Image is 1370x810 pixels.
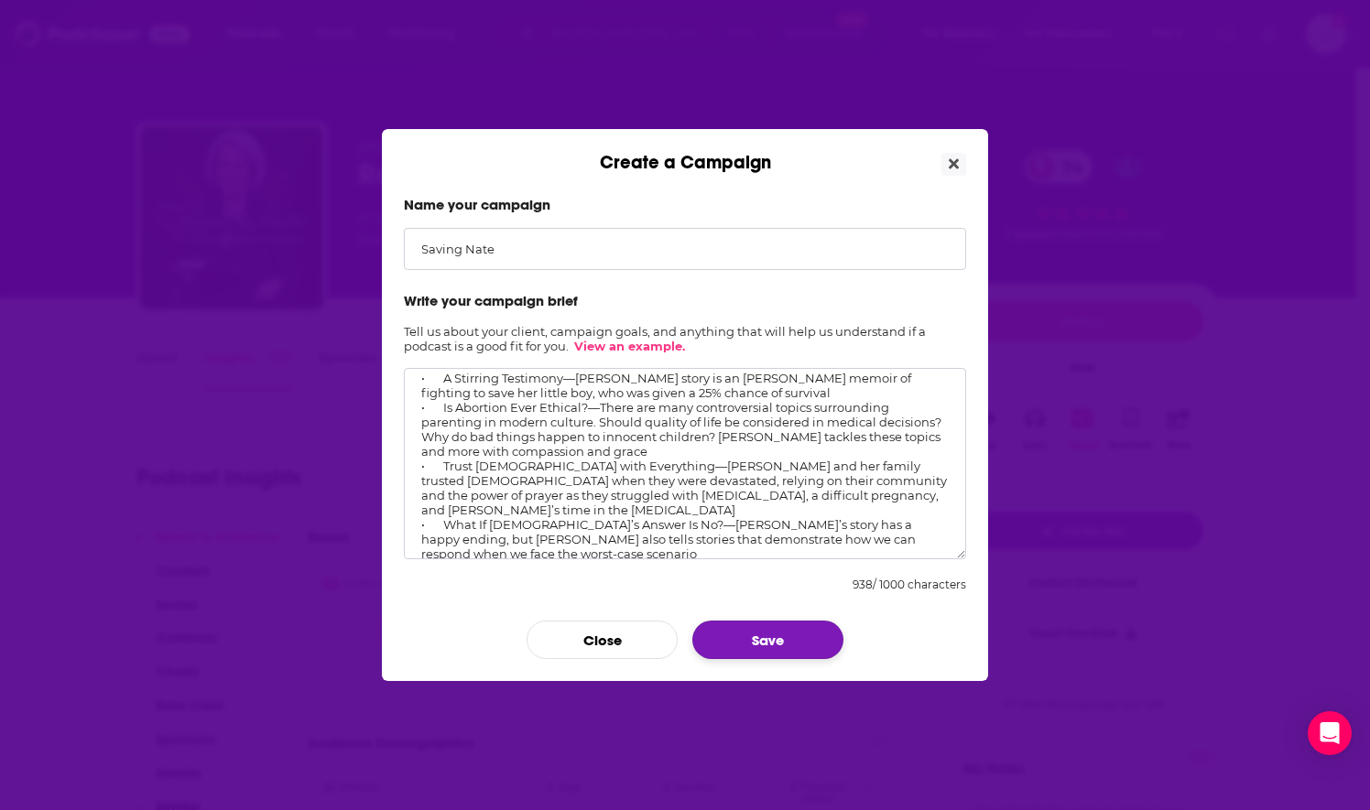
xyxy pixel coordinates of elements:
[404,324,966,353] h2: Tell us about your client, campaign goals, and anything that will help us understand if a podcast...
[382,129,988,174] div: Create a Campaign
[1308,711,1352,755] div: Open Intercom Messenger
[853,578,966,591] div: 938 / 1000 characters
[404,292,966,309] label: Write your campaign brief
[404,368,966,559] textarea: In Saving [PERSON_NAME], pro-life advocate and mother of three [PERSON_NAME] offers her honest te...
[574,339,685,353] a: View an example.
[404,228,966,270] input: Ex: “Cats R Us - September”
[404,196,966,213] label: Name your campaign
[941,153,966,176] button: Close
[527,621,678,659] button: Close
[692,621,843,659] button: Save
